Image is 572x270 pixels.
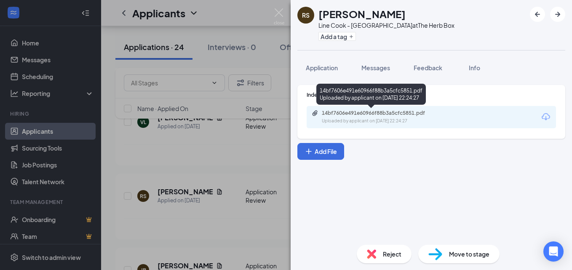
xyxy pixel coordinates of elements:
[318,32,356,41] button: PlusAdd a tag
[316,84,426,105] div: 14bf7606e491e60966f88b3a5cfc5851.pdf Uploaded by applicant on [DATE] 22:24:27
[302,11,310,19] div: RS
[305,147,313,156] svg: Plus
[322,110,440,116] div: 14bf7606e491e60966f88b3a5cfc5851.pdf
[318,7,406,21] h1: [PERSON_NAME]
[361,64,390,71] span: Messages
[322,118,448,124] div: Uploaded by applicant on [DATE] 22:24:27
[532,9,543,19] svg: ArrowLeftNew
[383,249,401,259] span: Reject
[541,112,551,122] svg: Download
[449,249,489,259] span: Move to stage
[312,110,448,124] a: Paperclip14bf7606e491e60966f88b3a5cfc5851.pdfUploaded by applicant on [DATE] 22:24:27
[553,9,563,19] svg: ArrowRight
[414,64,442,71] span: Feedback
[550,7,565,22] button: ArrowRight
[318,21,454,29] div: Line Cook - [GEOGRAPHIC_DATA] at The Herb Box
[349,34,354,39] svg: Plus
[543,241,564,262] div: Open Intercom Messenger
[297,143,344,160] button: Add FilePlus
[469,64,480,71] span: Info
[312,110,318,116] svg: Paperclip
[306,64,338,71] span: Application
[530,7,545,22] button: ArrowLeftNew
[307,91,556,98] div: Indeed Resume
